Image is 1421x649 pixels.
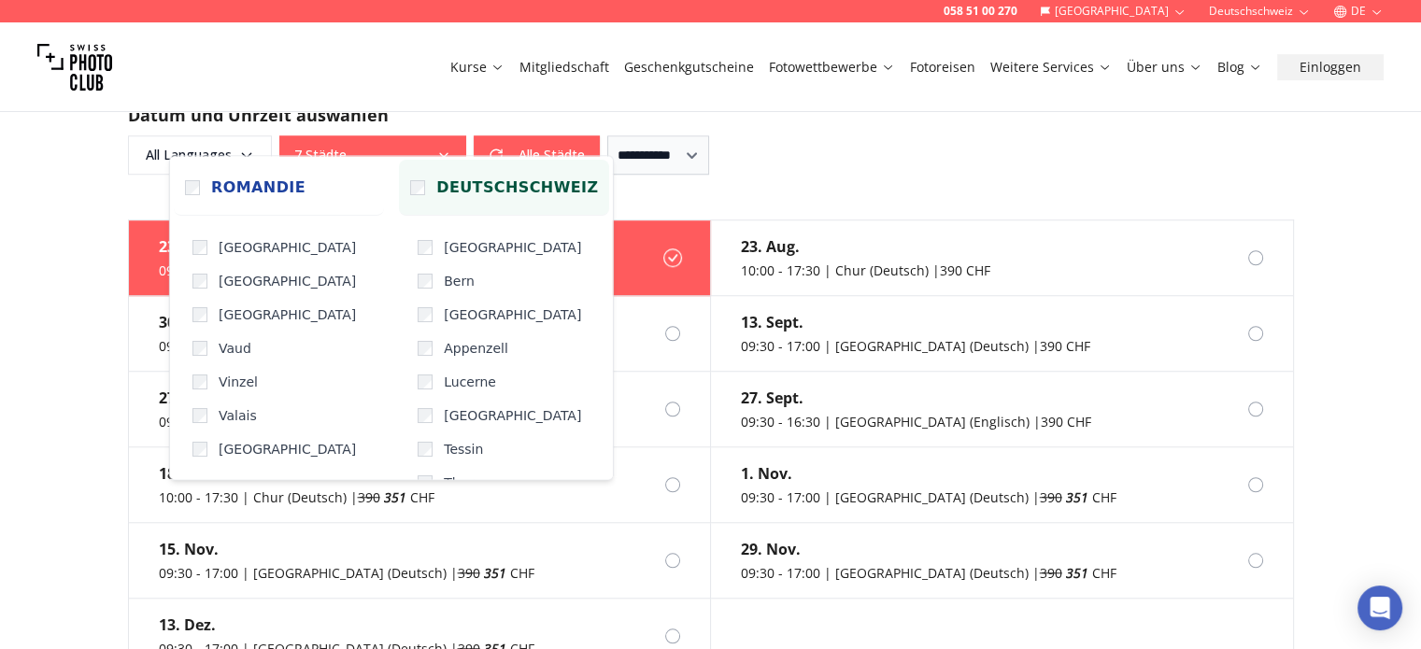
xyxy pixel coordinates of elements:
[159,311,508,333] div: 30. Aug.
[769,58,895,77] a: Fotowettbewerbe
[159,413,508,431] div: 09:30 - 17:00 | [GEOGRAPHIC_DATA] (Deutsch) | 390 CHF
[444,373,496,391] span: Lucerne
[159,614,534,636] div: 13. Dez.
[192,341,207,356] input: Vaud
[1066,564,1088,582] em: 351
[512,54,617,80] button: Mitgliedschaft
[192,442,207,457] input: [GEOGRAPHIC_DATA]
[384,488,406,506] em: 351
[159,488,434,507] div: 10:00 - 17:30 | Chur (Deutsch) | CHF
[1277,54,1384,80] button: Einloggen
[185,180,200,195] input: Romandie
[436,176,598,199] span: Deutschschweiz
[192,240,207,255] input: [GEOGRAPHIC_DATA]
[741,337,1090,356] div: 09:30 - 17:00 | [GEOGRAPHIC_DATA] (Deutsch) | 390 CHF
[741,538,1116,560] div: 29. Nov.
[444,473,498,492] span: Thurgau
[761,54,902,80] button: Fotowettbewerbe
[219,272,356,290] span: [GEOGRAPHIC_DATA]
[741,387,1091,409] div: 27. Sept.
[1119,54,1210,80] button: Über uns
[128,102,1294,128] h2: Datum und Uhrzeit auswählen
[519,58,609,77] a: Mitgliedschaft
[159,235,509,258] div: 23. Aug.
[1127,58,1202,77] a: Über uns
[990,58,1112,77] a: Weitere Services
[169,155,614,480] div: 7 Städte
[443,54,512,80] button: Kurse
[983,54,1119,80] button: Weitere Services
[617,54,761,80] button: Geschenkgutscheine
[741,311,1090,333] div: 13. Sept.
[1040,564,1062,582] span: 390
[902,54,983,80] button: Fotoreisen
[159,462,434,485] div: 18. Okt.
[458,564,480,582] span: 390
[159,261,509,280] div: 09:30 - 17:00 | [GEOGRAPHIC_DATA] (Englisch) | 390 CHF
[211,176,306,199] span: Romandie
[219,238,356,257] span: [GEOGRAPHIC_DATA]
[444,406,581,425] span: [GEOGRAPHIC_DATA]
[1217,58,1262,77] a: Blog
[219,305,356,324] span: [GEOGRAPHIC_DATA]
[410,180,425,195] input: Deutschschweiz
[128,135,272,175] button: All Languages
[910,58,975,77] a: Fotoreisen
[418,408,433,423] input: [GEOGRAPHIC_DATA]
[444,440,483,459] span: Tessin
[444,305,581,324] span: [GEOGRAPHIC_DATA]
[418,307,433,322] input: [GEOGRAPHIC_DATA]
[1066,488,1088,506] em: 351
[192,307,207,322] input: [GEOGRAPHIC_DATA]
[159,564,534,583] div: 09:30 - 17:00 | [GEOGRAPHIC_DATA] (Deutsch) | CHF
[219,440,356,459] span: [GEOGRAPHIC_DATA]
[418,475,433,490] input: Thurgau
[741,235,990,258] div: 23. Aug.
[741,261,990,280] div: 10:00 - 17:30 | Chur (Deutsch) | 390 CHF
[484,564,506,582] em: 351
[474,135,600,175] button: Alle Städte
[444,339,508,358] span: Appenzell
[159,538,534,560] div: 15. Nov.
[741,462,1116,485] div: 1. Nov.
[624,58,754,77] a: Geschenkgutscheine
[159,387,508,409] div: 27. Sept.
[418,274,433,289] input: Bern
[450,58,504,77] a: Kurse
[741,488,1116,507] div: 09:30 - 17:00 | [GEOGRAPHIC_DATA] (Deutsch) | CHF
[944,4,1017,19] a: 058 51 00 270
[1210,54,1270,80] button: Blog
[741,413,1091,431] div: 09:30 - 16:30 | [GEOGRAPHIC_DATA] (Englisch) | 390 CHF
[192,274,207,289] input: [GEOGRAPHIC_DATA]
[192,374,207,389] input: Vinzel
[37,30,112,105] img: Swiss photo club
[192,408,207,423] input: Valais
[1040,488,1062,506] span: 390
[418,240,433,255] input: [GEOGRAPHIC_DATA]
[418,442,433,457] input: Tessin
[1357,586,1402,630] div: Open Intercom Messenger
[219,373,258,391] span: Vinzel
[741,564,1116,583] div: 09:30 - 17:00 | [GEOGRAPHIC_DATA] (Deutsch) | CHF
[418,374,433,389] input: Lucerne
[159,337,508,356] div: 09:30 - 17:00 | [GEOGRAPHIC_DATA] (Deutsch) | 390 CHF
[219,339,251,358] span: Vaud
[219,406,257,425] span: Valais
[418,341,433,356] input: Appenzell
[131,138,269,172] span: All Languages
[358,488,380,506] span: 390
[444,272,475,290] span: Bern
[444,238,581,257] span: [GEOGRAPHIC_DATA]
[279,135,466,175] button: 7 Städte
